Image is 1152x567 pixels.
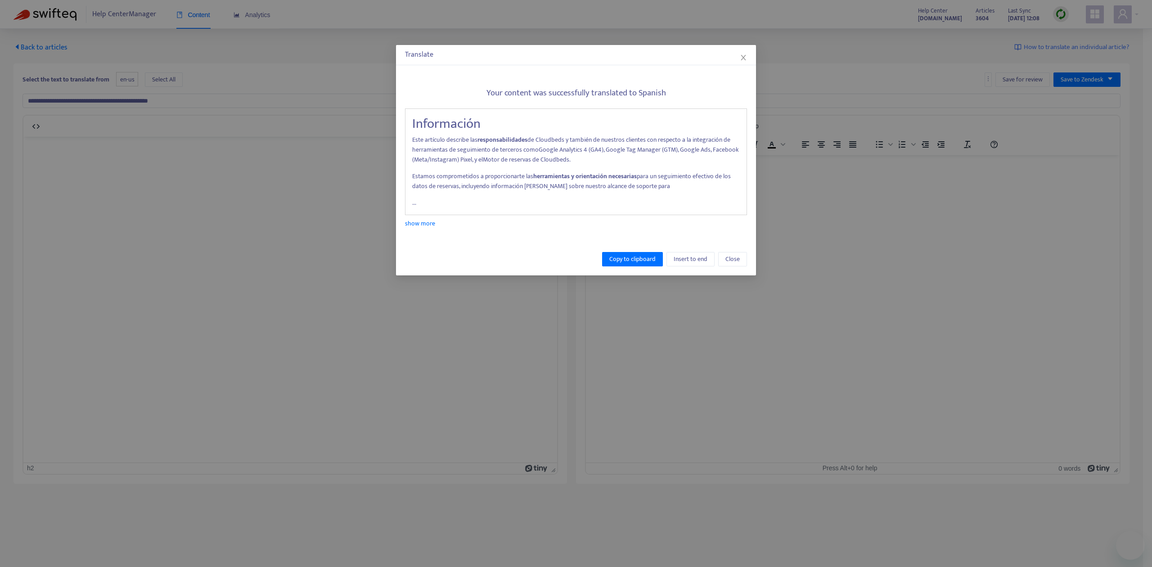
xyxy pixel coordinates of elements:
[483,154,569,165] a: Motor de reservas de Cloudbeds
[405,49,747,60] div: Translate
[738,53,748,63] button: Close
[666,252,715,266] button: Insert to end
[725,254,740,264] span: Close
[533,171,637,181] strong: herramientas y orientación necesarias
[477,135,527,145] strong: responsabilidades
[718,252,747,266] button: Close
[740,54,747,61] span: close
[405,108,747,216] div: ...
[405,218,435,229] a: show more
[1116,531,1145,560] iframe: Botón para iniciar la ventana de mensajería
[602,252,663,266] button: Copy to clipboard
[539,144,603,155] a: Google Analytics 4 (GA4)
[412,171,740,191] p: Estamos comprometidos a proporcionarte las para un seguimiento efectivo de los datos de reservas,...
[674,254,707,264] span: Insert to end
[412,135,740,165] p: Este artículo describe las de Cloudbeds y también de nuestros clientes con respecto a la integrac...
[609,254,656,264] span: Copy to clipboard
[412,112,481,135] span: Información
[405,88,747,99] h5: Your content was successfully translated to Spanish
